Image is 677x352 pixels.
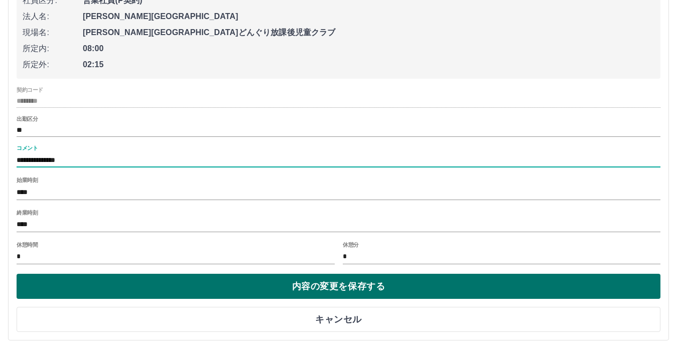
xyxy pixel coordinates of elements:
[23,27,83,39] span: 現場名:
[17,86,43,94] label: 契約コード
[343,241,359,248] label: 休憩分
[83,27,654,39] span: [PERSON_NAME][GEOGRAPHIC_DATA]どんぐり放課後児童クラブ
[17,144,38,152] label: コメント
[17,177,38,184] label: 始業時刻
[17,115,38,123] label: 出勤区分
[83,11,654,23] span: [PERSON_NAME][GEOGRAPHIC_DATA]
[17,241,38,248] label: 休憩時間
[23,59,83,71] span: 所定外:
[23,11,83,23] span: 法人名:
[83,43,654,55] span: 08:00
[17,209,38,216] label: 終業時刻
[83,59,654,71] span: 02:15
[17,307,660,332] button: キャンセル
[17,274,660,299] button: 内容の変更を保存する
[23,43,83,55] span: 所定内:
